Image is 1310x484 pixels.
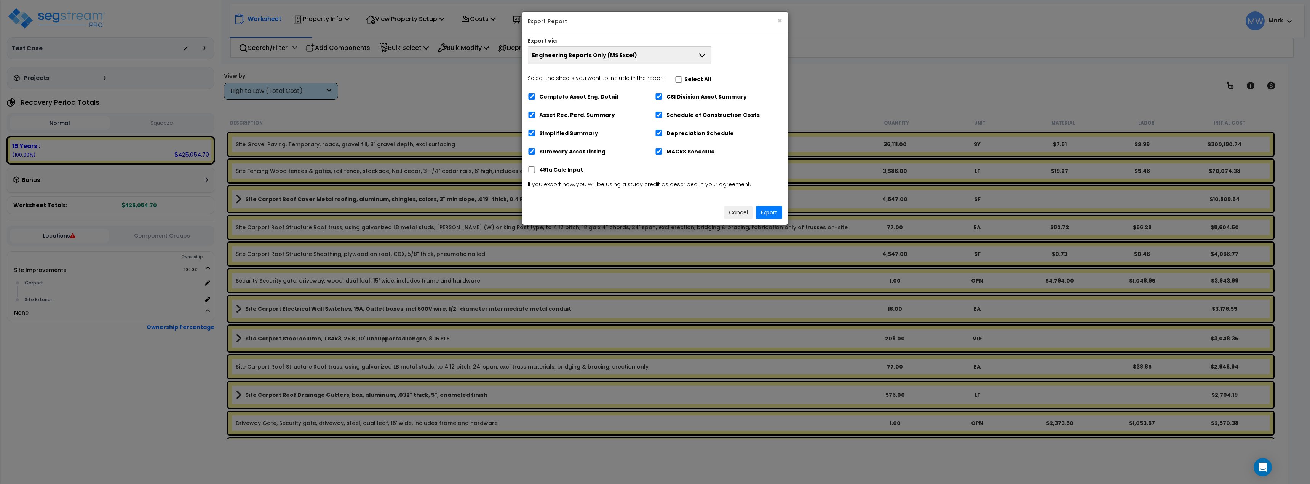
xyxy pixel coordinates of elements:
[539,147,605,156] label: Summary Asset Listing
[666,111,760,120] label: Schedule of Construction Costs
[539,111,615,120] label: Asset Rec. Perd. Summary
[675,76,682,83] input: Select the sheets you want to include in the report:Select All
[666,129,734,138] label: Depreciation Schedule
[532,51,637,59] span: Engineering Reports Only (MS Excel)
[528,37,557,45] label: Export via
[539,166,583,174] label: 481a Calc Input
[777,17,782,25] button: ×
[666,93,747,101] label: CSI Division Asset Summary
[539,93,618,101] label: Complete Asset Eng. Detail
[724,206,753,219] button: Cancel
[1254,458,1272,476] div: Open Intercom Messenger
[539,129,598,138] label: Simplified Summary
[666,147,715,156] label: MACRS Schedule
[756,206,782,219] button: Export
[528,18,782,25] h5: Export Report
[684,75,711,84] label: Select All
[528,74,665,83] p: Select the sheets you want to include in the report:
[528,46,711,64] button: Engineering Reports Only (MS Excel)
[528,180,782,189] p: If you export now, you will be using a study credit as described in your agreement.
